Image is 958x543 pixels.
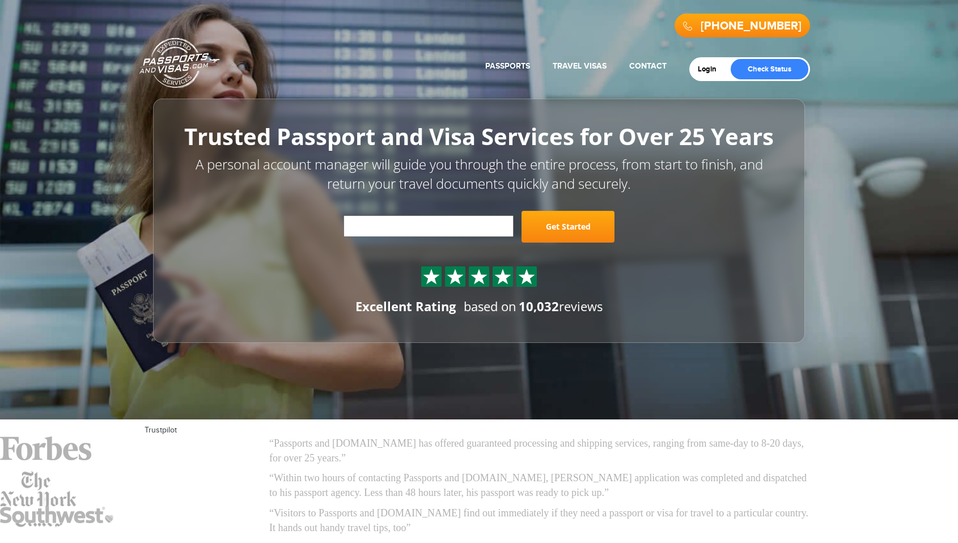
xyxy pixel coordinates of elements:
[269,471,813,500] p: “Within two hours of contacting Passports and [DOMAIN_NAME], [PERSON_NAME] application was comple...
[145,426,177,435] a: Trustpilot
[269,506,813,535] p: “Visitors to Passports and [DOMAIN_NAME] find out immediately if they need a passport or visa for...
[470,268,488,285] img: Sprite St
[522,211,614,243] a: Get Started
[423,268,440,285] img: Sprite St
[179,155,779,194] p: A personal account manager will guide you through the entire process, from start to finish, and r...
[139,37,220,88] a: Passports & [DOMAIN_NAME]
[629,61,667,71] a: Contact
[553,61,607,71] a: Travel Visas
[179,124,779,149] h1: Trusted Passport and Visa Services for Over 25 Years
[519,298,603,315] span: reviews
[447,268,464,285] img: Sprite St
[518,268,535,285] img: Sprite St
[485,61,530,71] a: Passports
[494,268,511,285] img: Sprite St
[698,65,724,74] a: Login
[355,298,456,315] div: Excellent Rating
[269,436,813,465] p: “Passports and [DOMAIN_NAME] has offered guaranteed processing and shipping services, ranging fro...
[731,59,808,79] a: Check Status
[464,298,516,315] span: based on
[701,19,802,33] a: [PHONE_NUMBER]
[519,298,559,315] strong: 10,032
